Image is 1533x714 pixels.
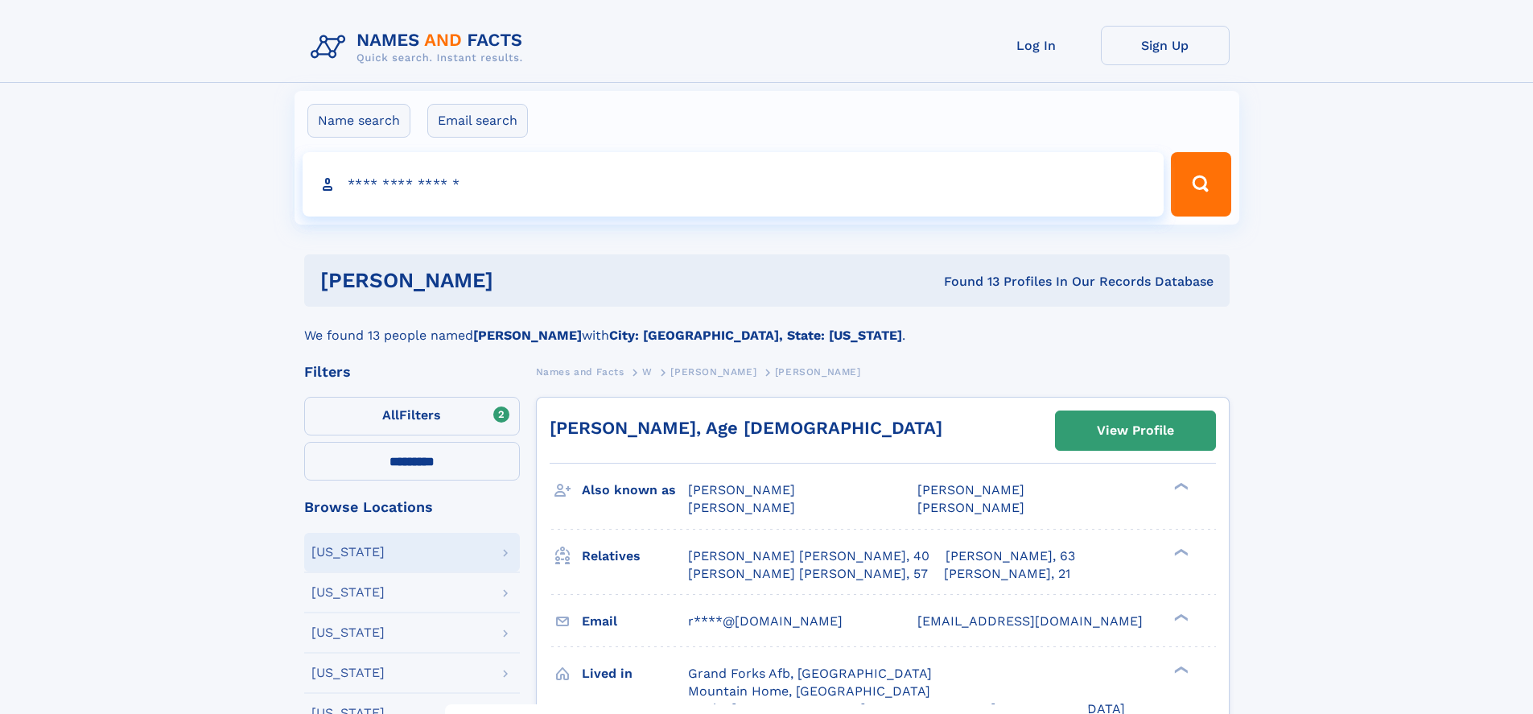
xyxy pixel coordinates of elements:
a: [PERSON_NAME] [670,361,756,382]
a: Log In [972,26,1101,65]
div: Filters [304,365,520,379]
div: We found 13 people named with . [304,307,1230,345]
div: [US_STATE] [311,626,385,639]
span: [PERSON_NAME] [775,366,861,378]
div: Found 13 Profiles In Our Records Database [719,273,1214,291]
span: Grand Forks Afb, [GEOGRAPHIC_DATA] [688,666,932,681]
span: [PERSON_NAME] [917,500,1024,515]
a: W [642,361,653,382]
a: [PERSON_NAME] [PERSON_NAME], 57 [688,565,928,583]
a: Names and Facts [536,361,624,382]
div: Browse Locations [304,500,520,514]
button: Search Button [1171,152,1230,217]
span: [PERSON_NAME] [688,482,795,497]
span: [PERSON_NAME] [688,500,795,515]
div: ❯ [1170,664,1189,675]
span: All [382,407,399,423]
div: [US_STATE] [311,586,385,599]
label: Name search [307,104,410,138]
div: ❯ [1170,481,1189,492]
h3: Email [582,608,688,635]
div: [US_STATE] [311,546,385,559]
h3: Also known as [582,477,688,504]
h3: Lived in [582,660,688,687]
span: [EMAIL_ADDRESS][DOMAIN_NAME] [917,613,1143,629]
a: View Profile [1056,411,1215,450]
b: [PERSON_NAME] [473,328,582,343]
label: Email search [427,104,528,138]
div: [US_STATE] [311,667,385,679]
img: Logo Names and Facts [304,26,536,69]
h1: [PERSON_NAME] [320,270,719,291]
a: [PERSON_NAME], Age [DEMOGRAPHIC_DATA] [550,418,942,438]
div: ❯ [1170,547,1189,557]
h3: Relatives [582,543,688,570]
input: search input [303,152,1164,217]
span: [PERSON_NAME] [917,482,1024,497]
a: [PERSON_NAME], 21 [944,565,1070,583]
span: W [642,366,653,378]
div: View Profile [1097,412,1174,449]
b: City: [GEOGRAPHIC_DATA], State: [US_STATE] [609,328,902,343]
span: Mountain Home, [GEOGRAPHIC_DATA] [688,683,930,699]
a: Sign Up [1101,26,1230,65]
label: Filters [304,397,520,435]
a: [PERSON_NAME] [PERSON_NAME], 40 [688,547,929,565]
a: [PERSON_NAME], 63 [946,547,1075,565]
div: ❯ [1170,612,1189,622]
span: [PERSON_NAME] [670,366,756,378]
